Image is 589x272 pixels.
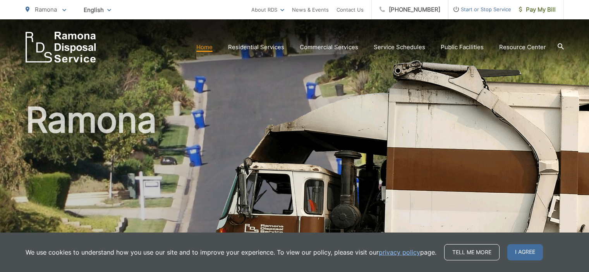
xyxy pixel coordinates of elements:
a: Public Facilities [441,43,484,52]
p: We use cookies to understand how you use our site and to improve your experience. To view our pol... [26,248,436,257]
a: Tell me more [444,244,500,260]
a: Home [196,43,213,52]
span: I agree [507,244,543,260]
span: English [78,3,117,17]
span: Pay My Bill [519,5,556,14]
a: EDCD logo. Return to the homepage. [26,32,96,63]
a: Residential Services [228,43,284,52]
a: privacy policy [379,248,420,257]
a: Resource Center [499,43,546,52]
a: News & Events [292,5,329,14]
a: About RDS [251,5,284,14]
a: Commercial Services [300,43,358,52]
a: Service Schedules [374,43,425,52]
span: Ramona [35,6,57,13]
a: Contact Us [337,5,364,14]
